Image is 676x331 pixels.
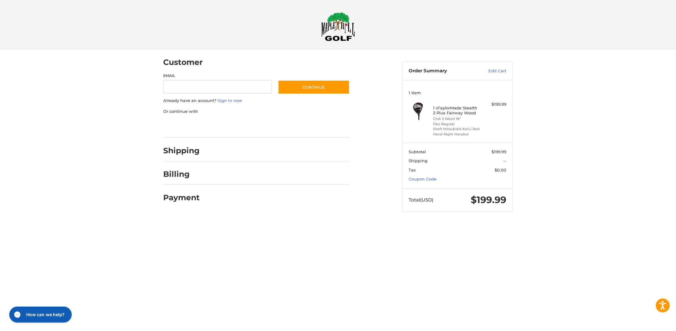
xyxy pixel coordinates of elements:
[163,98,350,104] p: Already have an account?
[163,108,350,115] p: Or continue with
[163,169,199,179] h2: Billing
[433,126,481,132] li: Shaft Mitsubishi Kai'Li Red
[409,176,437,181] a: Coupon Code
[433,116,481,121] li: Club 5 Wood 18°
[163,73,272,79] label: Email
[409,168,416,172] span: Tax
[495,168,507,172] span: $0.00
[218,98,242,103] a: Sign in now
[492,149,507,154] span: $199.99
[6,304,74,325] iframe: Gorgias live chat messenger
[433,105,481,116] h4: 1 x TaylorMade Stealth 2 Plus Fairway Wood
[214,121,260,132] iframe: PayPal-paylater
[163,193,200,202] h2: Payment
[475,68,507,74] a: Edit Cart
[433,121,481,127] li: Flex Regular
[409,68,475,74] h3: Order Summary
[471,194,507,206] span: $199.99
[482,101,507,108] div: $199.99
[409,90,507,95] h3: 1 Item
[321,12,355,41] img: Maple Hill Golf
[409,149,426,154] span: Subtotal
[433,132,481,137] li: Hand Right-Handed
[278,80,350,94] button: Continue
[504,158,507,163] span: --
[409,197,434,203] span: Total (USD)
[409,158,428,163] span: Shipping
[161,121,208,132] iframe: PayPal-paypal
[163,146,200,155] h2: Shipping
[266,121,312,132] iframe: PayPal-venmo
[163,57,203,67] h2: Customer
